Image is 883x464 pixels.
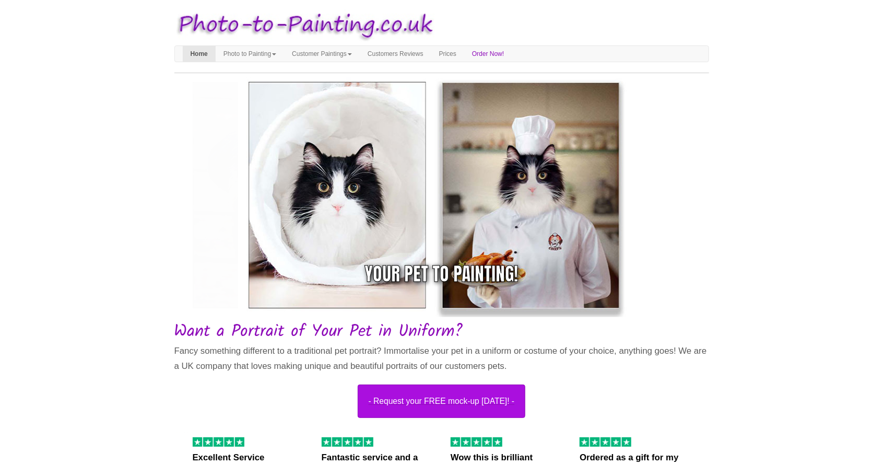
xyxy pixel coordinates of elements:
img: chef-cat-small.jpg [238,73,630,317]
img: Painting of a cat playing baseball [187,433,188,433]
img: Oil painting of a cat in a chef's outfit [182,433,183,433]
p: Fancy something different to a traditional pet portrait? Immortalise your pet in a uniform or cos... [174,343,709,374]
img: 5 of out 5 stars [580,437,631,447]
a: Photo to Painting [216,46,284,62]
div: Your pet to painting! [365,261,519,287]
img: Painting of a dog playing the guitar [184,433,185,433]
a: - Request your FREE mock-up [DATE]! - [174,385,709,418]
img: Painting of a dog in a fireman's uniform [179,433,180,433]
img: Oil painting of a dog playing video games [174,433,175,433]
img: Oil painting of a dog on a motorbike [176,433,178,433]
h1: Want a Portrait of Your Pet in Uniform? [174,76,709,341]
img: 5 of out 5 stars [193,437,244,447]
button: - Request your FREE mock-up [DATE]! - [358,385,526,418]
img: 5 of out 5 stars [322,437,373,447]
a: Customers Reviews [360,46,431,62]
img: 5 of out 5 stars [451,437,502,447]
a: Prices [431,46,464,62]
a: Order Now! [464,46,512,62]
a: Customer Paintings [284,46,360,62]
img: Photo to Painting [169,5,437,45]
img: Oil painting of a dog playing a game [182,73,574,317]
a: Home [183,46,216,62]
